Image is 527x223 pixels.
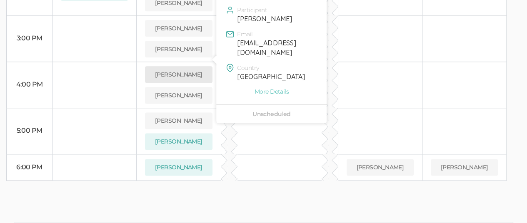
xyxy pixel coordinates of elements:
button: [PERSON_NAME] [145,20,212,37]
iframe: Chat Widget [485,183,527,223]
button: [PERSON_NAME] [145,87,212,104]
button: [PERSON_NAME] [145,41,212,57]
div: [EMAIL_ADDRESS][DOMAIN_NAME] [237,38,316,57]
div: 3:00 PM [15,34,44,43]
span: Participant [237,7,267,13]
img: mapPin.svg [226,64,234,72]
img: user.svg [226,6,234,14]
span: Email [237,31,252,37]
div: 5:00 PM [15,126,44,136]
button: [PERSON_NAME] [431,159,498,176]
div: 4:00 PM [15,80,44,89]
div: [GEOGRAPHIC_DATA] [237,72,316,82]
a: More Details [222,87,320,96]
button: [PERSON_NAME] [145,112,212,129]
button: [PERSON_NAME] [145,66,212,83]
div: 6:00 PM [15,163,44,172]
button: [PERSON_NAME] [145,133,212,150]
img: mail.16x16.green.svg [226,30,234,38]
div: [PERSON_NAME] [237,14,316,24]
button: [PERSON_NAME] [145,159,212,176]
div: Unscheduled [222,111,320,117]
button: [PERSON_NAME] [347,159,414,176]
span: Country [237,65,259,71]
